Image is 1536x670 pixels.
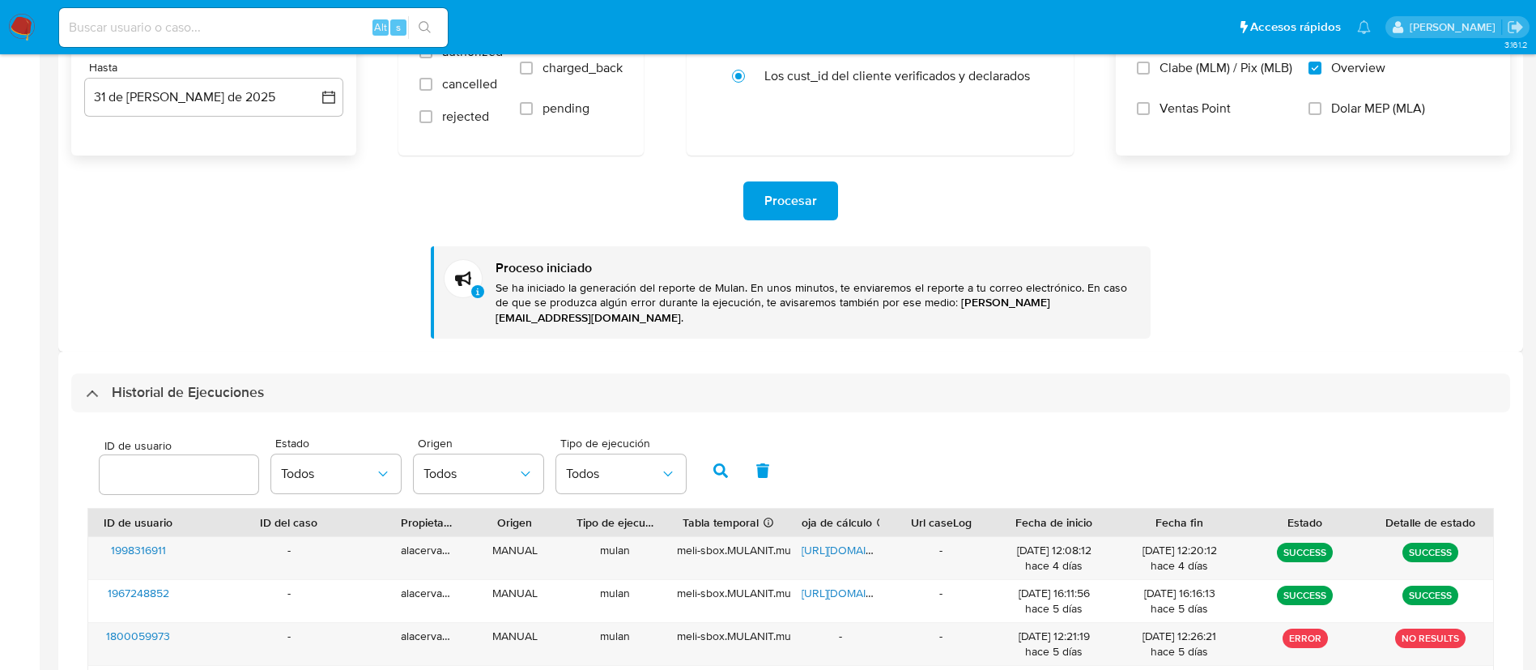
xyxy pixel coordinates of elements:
[396,19,401,35] span: s
[1357,20,1371,34] a: Notificaciones
[1250,19,1341,36] span: Accesos rápidos
[1410,19,1501,35] p: alan.cervantesmartinez@mercadolibre.com.mx
[59,17,448,38] input: Buscar usuario o caso...
[374,19,387,35] span: Alt
[408,16,441,39] button: search-icon
[1504,38,1528,51] span: 3.161.2
[1507,19,1524,36] a: Salir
